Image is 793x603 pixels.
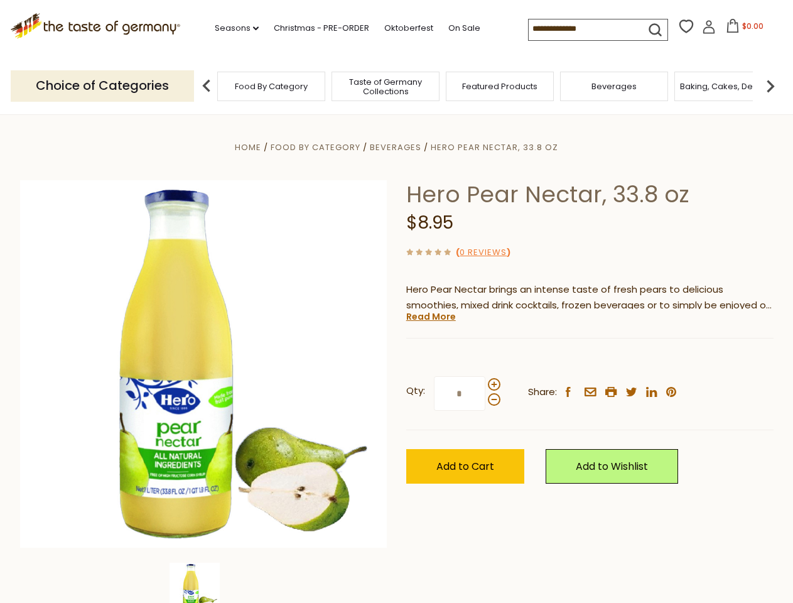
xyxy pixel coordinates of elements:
[431,141,558,153] a: Hero Pear Nectar, 33.8 oz
[274,21,369,35] a: Christmas - PRE-ORDER
[406,180,774,209] h1: Hero Pear Nectar, 33.8 oz
[20,180,387,548] img: Hero Pear Nectar, 33.8 oz
[680,82,777,91] a: Baking, Cakes, Desserts
[436,459,494,474] span: Add to Cart
[742,21,763,31] span: $0.00
[215,21,259,35] a: Seasons
[460,246,507,259] a: 0 Reviews
[462,82,537,91] a: Featured Products
[406,310,456,323] a: Read More
[456,246,510,258] span: ( )
[758,73,783,99] img: next arrow
[194,73,219,99] img: previous arrow
[271,141,360,153] a: Food By Category
[235,141,261,153] a: Home
[528,384,557,400] span: Share:
[11,70,194,101] p: Choice of Categories
[235,82,308,91] a: Food By Category
[406,210,453,235] span: $8.95
[448,21,480,35] a: On Sale
[406,383,425,399] strong: Qty:
[546,449,678,484] a: Add to Wishlist
[335,77,436,96] a: Taste of Germany Collections
[384,21,433,35] a: Oktoberfest
[718,19,772,38] button: $0.00
[434,376,485,411] input: Qty:
[591,82,637,91] a: Beverages
[406,449,524,484] button: Add to Cart
[406,282,774,313] p: Hero Pear Nectar brings an intense taste of fresh pears to delicious smoothies, mixed drink cockt...
[370,141,421,153] a: Beverages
